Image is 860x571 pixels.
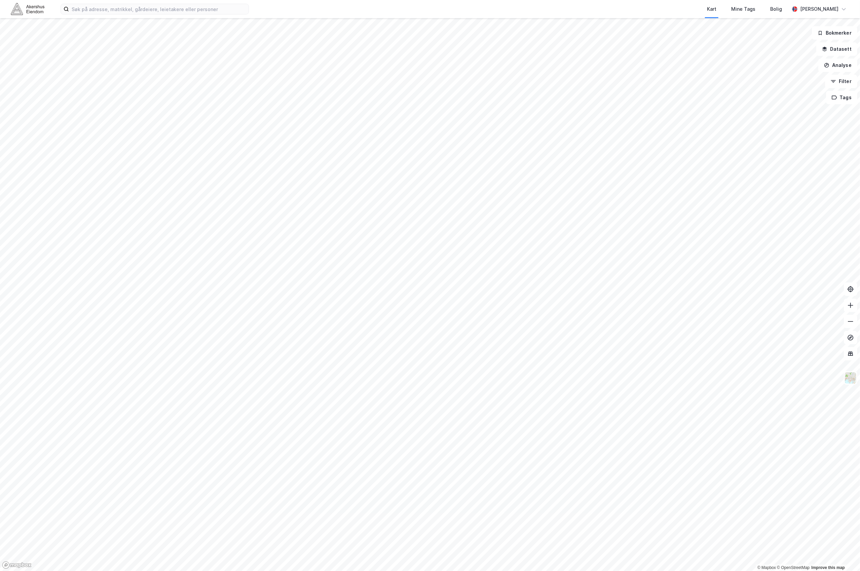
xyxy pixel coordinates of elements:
a: Improve this map [812,565,845,570]
button: Bokmerker [812,26,857,40]
div: Kart [707,5,716,13]
a: OpenStreetMap [777,565,810,570]
div: Bolig [770,5,782,13]
button: Analyse [818,59,857,72]
a: Mapbox homepage [2,561,32,569]
div: Kontrollprogram for chat [826,539,860,571]
img: Z [844,372,857,384]
button: Tags [826,91,857,104]
div: Mine Tags [731,5,755,13]
button: Filter [825,75,857,88]
iframe: Chat Widget [826,539,860,571]
a: Mapbox [757,565,776,570]
img: akershus-eiendom-logo.9091f326c980b4bce74ccdd9f866810c.svg [11,3,44,15]
input: Søk på adresse, matrikkel, gårdeiere, leietakere eller personer [69,4,249,14]
div: [PERSON_NAME] [800,5,838,13]
button: Datasett [816,42,857,56]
